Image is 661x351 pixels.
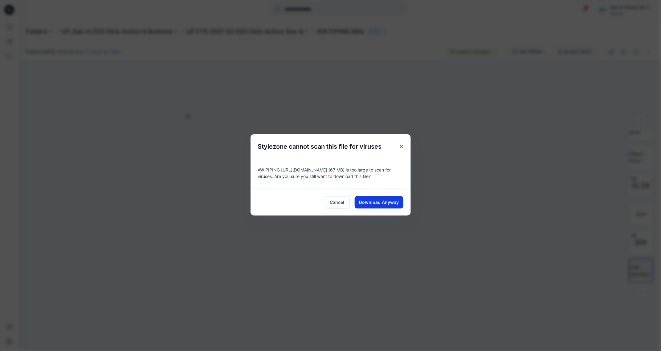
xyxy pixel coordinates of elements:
[325,196,350,209] button: Cancel
[359,199,399,205] span: Download Anyway
[251,134,389,159] h5: Stylezone cannot scan this file for viruses
[330,199,345,205] span: Cancel
[251,159,411,188] div: AW PIPING [URL][DOMAIN_NAME] (67 MB) is too large to scan for viruses. Are you sure you still wan...
[396,141,407,152] button: Close
[355,196,403,209] button: Download Anyway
